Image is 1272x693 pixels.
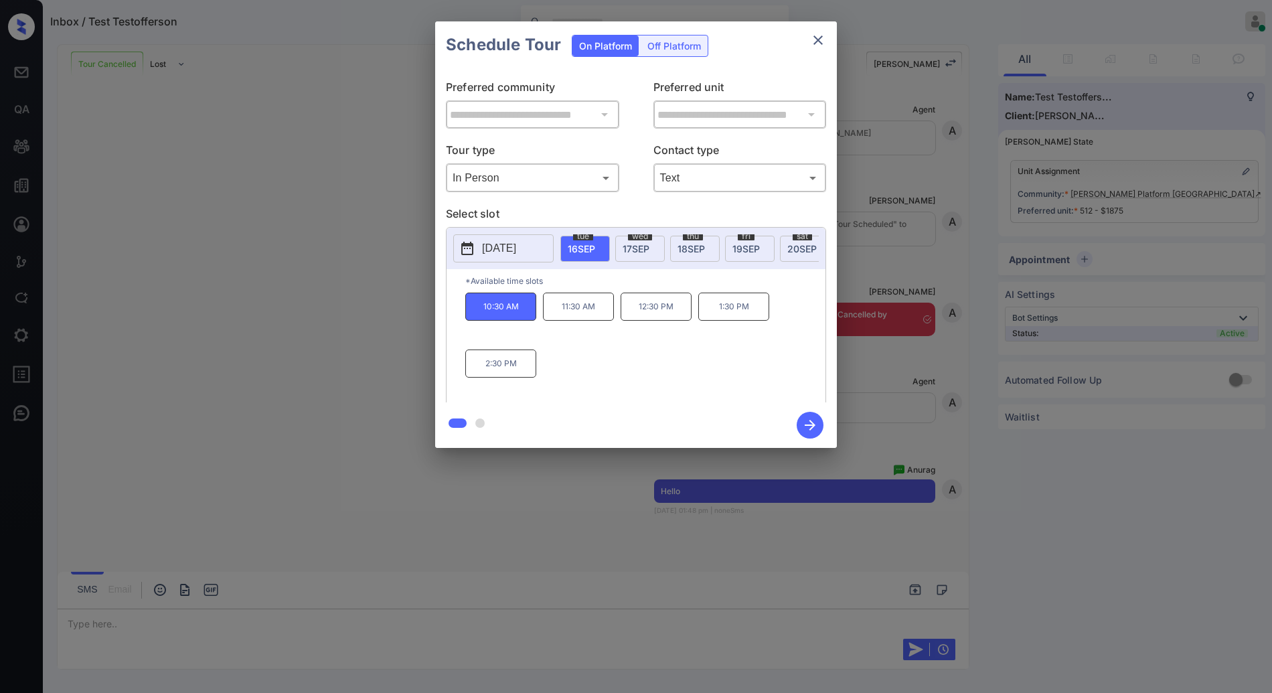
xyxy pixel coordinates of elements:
[793,232,812,240] span: sat
[446,206,826,227] p: Select slot
[449,167,616,189] div: In Person
[465,350,536,378] p: 2:30 PM
[435,21,572,68] h2: Schedule Tour
[657,167,823,189] div: Text
[615,236,665,262] div: date-select
[641,35,708,56] div: Off Platform
[446,79,619,100] p: Preferred community
[560,236,610,262] div: date-select
[805,27,831,54] button: close
[678,243,705,254] span: 18 SEP
[698,293,769,321] p: 1:30 PM
[738,232,754,240] span: fri
[789,408,831,443] button: btn-next
[725,236,775,262] div: date-select
[465,269,825,293] p: *Available time slots
[623,243,649,254] span: 17 SEP
[628,232,652,240] span: wed
[653,142,827,163] p: Contact type
[621,293,692,321] p: 12:30 PM
[543,293,614,321] p: 11:30 AM
[572,35,639,56] div: On Platform
[465,293,536,321] p: 10:30 AM
[653,79,827,100] p: Preferred unit
[453,234,554,262] button: [DATE]
[787,243,817,254] span: 20 SEP
[732,243,760,254] span: 19 SEP
[568,243,595,254] span: 16 SEP
[683,232,703,240] span: thu
[780,236,829,262] div: date-select
[482,240,516,256] p: [DATE]
[573,232,593,240] span: tue
[670,236,720,262] div: date-select
[446,142,619,163] p: Tour type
